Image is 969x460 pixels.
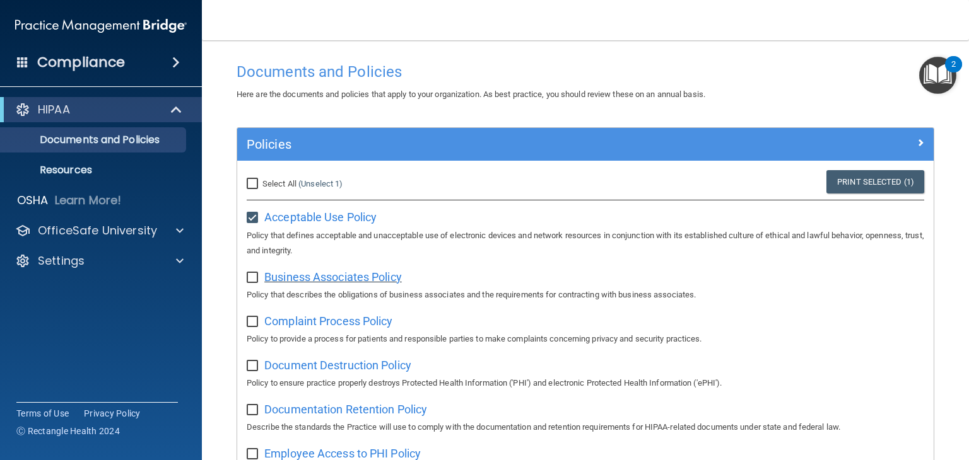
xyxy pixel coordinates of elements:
img: PMB logo [15,13,187,38]
h5: Policies [247,137,750,151]
p: Settings [38,253,85,268]
p: Documents and Policies [8,134,180,146]
p: Policy that describes the obligations of business associates and the requirements for contracting... [247,287,924,302]
p: OSHA [17,193,49,208]
a: Policies [247,134,924,154]
a: Privacy Policy [84,407,141,420]
a: Print Selected (1) [826,170,924,193]
p: Policy to ensure practice properly destroys Protected Health Information ('PHI') and electronic P... [247,376,924,391]
span: Business Associates Policy [264,270,402,284]
h4: Compliance [37,54,125,71]
p: Resources [8,164,180,176]
button: Open Resource Center, 2 new notifications [919,57,956,94]
a: Settings [15,253,184,268]
span: Acceptable Use Policy [264,210,377,224]
p: OfficeSafe University [38,223,157,238]
input: Select All (Unselect 1) [247,179,261,189]
span: Ⓒ Rectangle Health 2024 [16,425,120,437]
a: (Unselect 1) [298,179,343,188]
span: Select All [262,179,297,188]
p: Learn More! [55,193,122,208]
h4: Documents and Policies [237,64,934,80]
a: Terms of Use [16,407,69,420]
span: Document Destruction Policy [264,359,411,372]
span: Employee Access to PHI Policy [264,447,421,460]
p: Policy to provide a process for patients and responsible parties to make complaints concerning pr... [247,331,924,347]
span: Complaint Process Policy [264,314,392,328]
p: HIPAA [38,102,70,117]
div: 2 [951,64,956,81]
a: OfficeSafe University [15,223,184,238]
span: Documentation Retention Policy [264,403,427,416]
p: Describe the standards the Practice will use to comply with the documentation and retention requi... [247,420,924,435]
span: Here are the documents and policies that apply to your organization. As best practice, you should... [237,89,705,99]
p: Policy that defines acceptable and unacceptable use of electronic devices and network resources i... [247,228,924,258]
a: HIPAA [15,102,183,117]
